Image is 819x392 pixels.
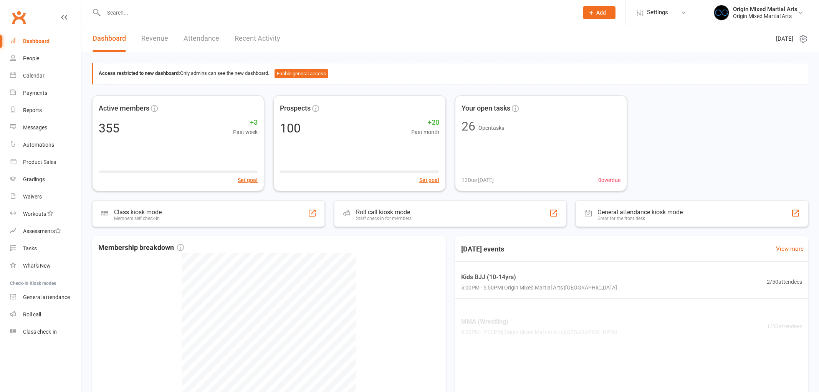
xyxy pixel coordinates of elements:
strong: Access restricted to new dashboard: [99,70,180,76]
span: Open tasks [478,125,504,131]
a: Waivers [10,188,81,205]
a: View more [776,244,804,253]
a: Recent Activity [235,25,280,52]
div: General attendance [23,294,70,300]
span: +20 [411,117,439,128]
div: 355 [99,122,119,134]
button: Set goal [419,176,439,184]
span: Settings [647,4,668,21]
span: +3 [233,117,258,128]
a: Roll call [10,306,81,323]
a: Messages [10,119,81,136]
button: Enable general access [275,69,328,78]
a: Tasks [10,240,81,257]
span: 2 / 50 attendees [767,278,802,286]
a: General attendance kiosk mode [10,289,81,306]
div: People [23,55,39,61]
span: 1 / 50 attendees [767,323,802,331]
div: 100 [280,122,301,134]
span: Prospects [280,103,311,114]
a: What's New [10,257,81,275]
div: Origin Mixed Martial Arts [733,13,797,20]
a: Assessments [10,223,81,240]
span: Past week [233,128,258,136]
div: Automations [23,142,54,148]
div: 26 [462,120,475,132]
div: Assessments [23,228,61,234]
a: Attendance [184,25,219,52]
a: Revenue [141,25,168,52]
span: 5:00PM - 5:50PM | Origin Mixed Martial Arts | [GEOGRAPHIC_DATA] [461,284,617,292]
button: Add [583,6,615,19]
a: Gradings [10,171,81,188]
a: Calendar [10,67,81,84]
div: Product Sales [23,159,56,165]
a: People [10,50,81,67]
div: Roll call kiosk mode [356,208,412,216]
a: Dashboard [93,25,126,52]
div: Roll call [23,311,41,318]
div: Class check-in [23,329,57,335]
span: [DATE] [776,34,793,43]
span: Add [596,10,606,16]
div: Tasks [23,245,37,251]
span: 6:00PM - 7:00PM | Origin Mixed Martial Arts | [GEOGRAPHIC_DATA] [461,328,617,337]
div: Great for the front desk [597,216,683,221]
div: Waivers [23,194,42,200]
div: Reports [23,107,42,113]
a: Workouts [10,205,81,223]
input: Search... [101,7,573,18]
h3: [DATE] events [455,242,510,256]
div: Gradings [23,176,45,182]
img: thumb_image1665119159.png [714,5,729,20]
a: Clubworx [9,8,28,27]
div: General attendance kiosk mode [597,208,683,216]
div: Workouts [23,211,46,217]
span: MMA (Wrestling) [461,317,617,327]
span: Past month [411,128,439,136]
div: What's New [23,263,51,269]
div: Calendar [23,73,45,79]
span: Active members [99,103,149,114]
a: Reports [10,102,81,119]
div: Dashboard [23,38,50,44]
span: 0 overdue [598,176,620,184]
a: Payments [10,84,81,102]
div: Staff check-in for members [356,216,412,221]
a: Class kiosk mode [10,323,81,341]
a: Automations [10,136,81,154]
button: Set goal [238,176,258,184]
span: Kids BJJ (10-14yrs) [461,272,617,282]
div: Class kiosk mode [114,208,162,216]
a: Product Sales [10,154,81,171]
div: Messages [23,124,47,131]
div: Origin Mixed Martial Arts [733,6,797,13]
span: Your open tasks [462,103,510,114]
div: Payments [23,90,47,96]
span: Membership breakdown [98,242,184,253]
div: Only admins can see the new dashboard. [99,69,802,78]
div: Members self check-in [114,216,162,221]
span: 12 Due [DATE] [462,176,494,184]
a: Dashboard [10,33,81,50]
